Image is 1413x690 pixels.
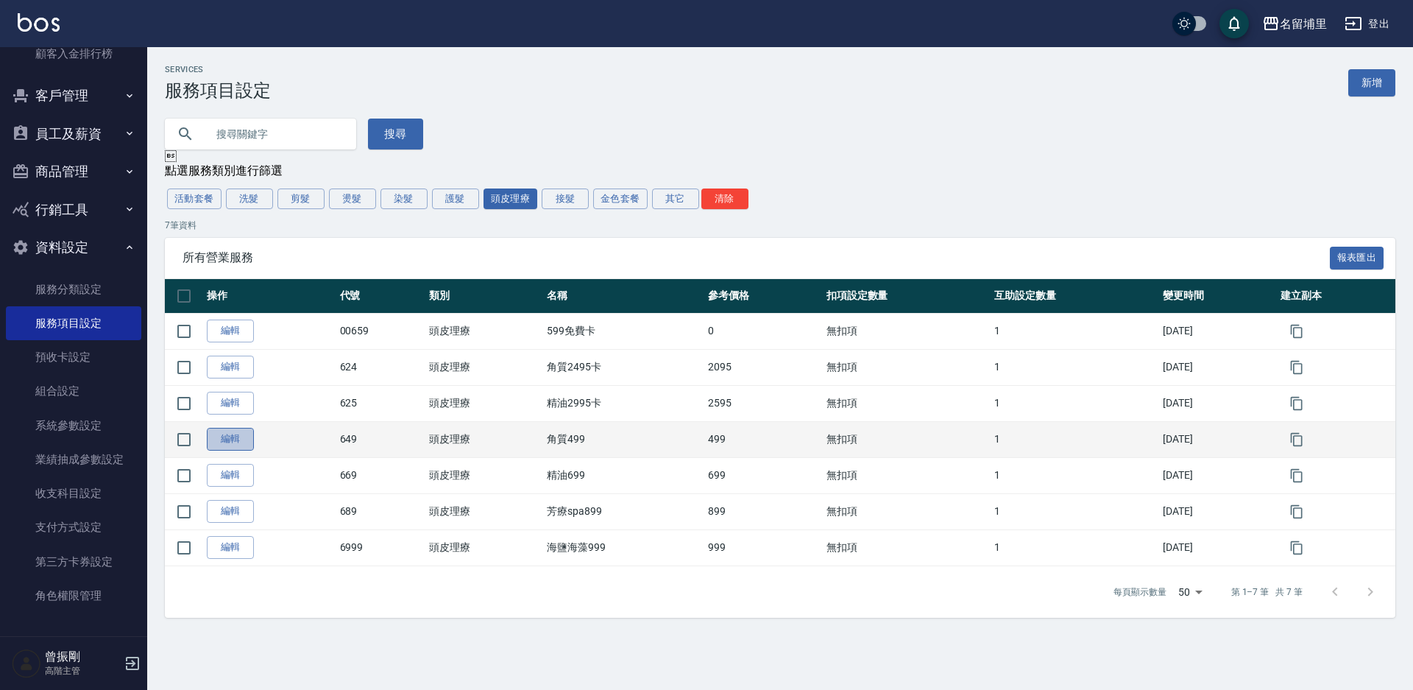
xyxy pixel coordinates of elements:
td: 無扣項 [823,313,991,349]
td: 499 [704,421,823,457]
button: 護髮 [432,189,479,209]
p: 每頁顯示數量 [1113,585,1166,599]
td: 頭皮理療 [425,493,544,529]
button: 報表匯出 [1330,247,1384,270]
p: 高階主管 [45,664,120,677]
td: 1 [991,385,1159,421]
td: [DATE] [1159,349,1278,385]
td: 精油2995卡 [543,385,704,421]
th: 操作 [203,279,336,314]
a: 報表匯出 [1330,250,1384,264]
button: 頭皮理療 [484,189,538,209]
button: 活動套餐 [167,189,222,209]
td: 芳療spa899 [543,493,704,529]
td: 無扣項 [823,457,991,493]
a: 編輯 [207,464,254,487]
input: 搜尋關鍵字 [206,114,344,154]
a: 支付方式設定 [6,510,141,544]
button: 員工及薪資 [6,115,141,153]
a: 預收卡設定 [6,340,141,374]
td: 無扣項 [823,421,991,457]
td: 頭皮理療 [425,529,544,566]
td: 1 [991,493,1159,529]
a: 服務項目設定 [6,306,141,340]
div: 點選服務類別進行篩選 [165,163,1395,179]
td: 頭皮理療 [425,349,544,385]
a: 編輯 [207,536,254,559]
td: 無扣項 [823,529,991,566]
td: 無扣項 [823,493,991,529]
td: 1 [991,421,1159,457]
span: 所有營業服務 [183,250,1330,265]
button: 剪髮 [277,189,325,209]
button: 接髮 [542,189,589,209]
td: 無扣項 [823,349,991,385]
button: 清除 [701,189,748,209]
button: 商品管理 [6,152,141,191]
a: 顧客入金排行榜 [6,37,141,71]
td: [DATE] [1159,457,1278,493]
th: 扣項設定數量 [823,279,991,314]
a: 新增 [1348,69,1395,96]
a: 組合設定 [6,374,141,408]
button: 客戶管理 [6,77,141,115]
button: 資料設定 [6,228,141,267]
a: 服務分類設定 [6,272,141,306]
button: 名留埔里 [1256,9,1333,39]
button: 燙髮 [329,189,376,209]
td: 624 [336,349,425,385]
td: 899 [704,493,823,529]
p: 第 1–7 筆 共 7 筆 [1231,585,1303,599]
a: 業績抽成參數設定 [6,443,141,476]
td: 1 [991,349,1159,385]
td: 625 [336,385,425,421]
td: 689 [336,493,425,529]
div: 名留埔里 [1280,15,1327,33]
a: 編輯 [207,320,254,342]
td: 1 [991,313,1159,349]
td: [DATE] [1159,313,1278,349]
button: 金色套餐 [593,189,648,209]
td: 00659 [336,313,425,349]
th: 類別 [425,279,544,314]
td: 頭皮理療 [425,421,544,457]
a: 角色權限管理 [6,579,141,613]
h2: Services [165,65,271,74]
td: [DATE] [1159,385,1278,421]
a: 第三方卡券設定 [6,545,141,579]
div:  [147,65,1413,618]
button: 染髮 [380,189,428,209]
td: 999 [704,529,823,566]
td: 1 [991,457,1159,493]
th: 互助設定數量 [991,279,1159,314]
td: 699 [704,457,823,493]
a: 編輯 [207,356,254,379]
a: 系統參數設定 [6,409,141,443]
a: 編輯 [207,392,254,415]
div: 50 [1172,572,1208,612]
td: 頭皮理療 [425,313,544,349]
td: 海鹽海藻999 [543,529,704,566]
td: [DATE] [1159,493,1278,529]
a: 編輯 [207,500,254,523]
button: 登出 [1339,10,1395,38]
td: 1 [991,529,1159,566]
td: 649 [336,421,425,457]
td: [DATE] [1159,529,1278,566]
td: 頭皮理療 [425,457,544,493]
a: 編輯 [207,428,254,451]
button: 洗髮 [226,189,273,209]
td: [DATE] [1159,421,1278,457]
a: 收支科目設定 [6,476,141,510]
button: save [1219,9,1249,38]
th: 參考價格 [704,279,823,314]
h5: 曾振剛 [45,649,120,664]
button: 搜尋 [368,119,423,149]
th: 變更時間 [1159,279,1278,314]
p: 7 筆資料 [165,219,1395,232]
img: Person [12,649,41,678]
td: 2095 [704,349,823,385]
td: 669 [336,457,425,493]
h3: 服務項目設定 [165,80,271,101]
td: 頭皮理療 [425,385,544,421]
